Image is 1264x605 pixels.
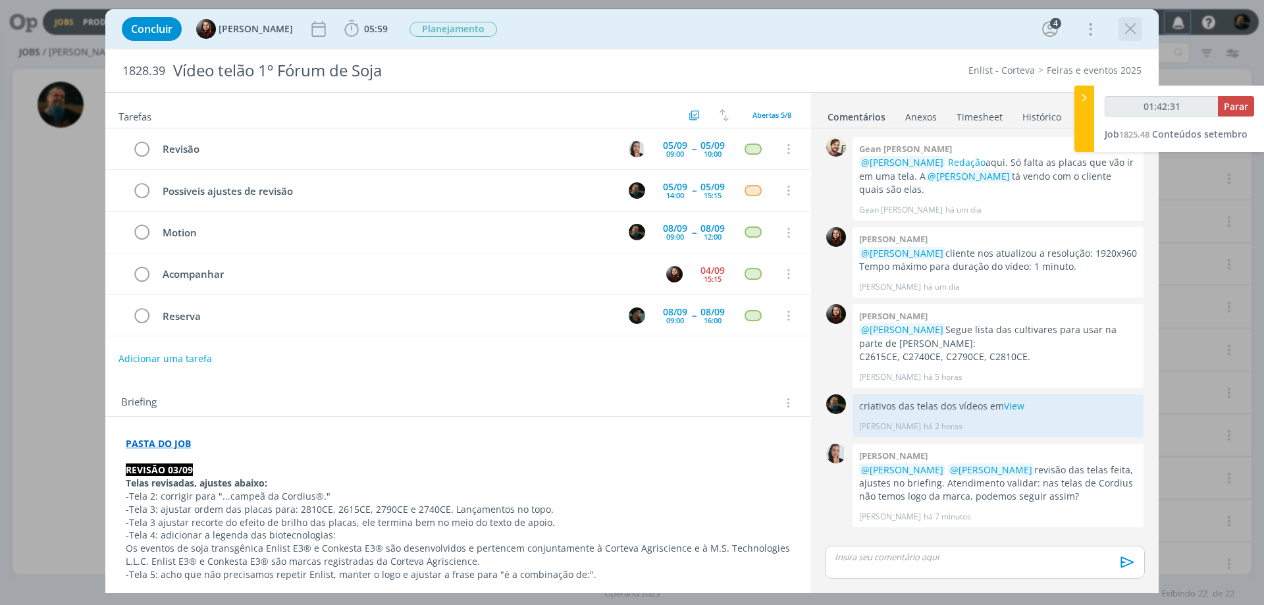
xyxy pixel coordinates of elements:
[945,204,982,216] span: há um dia
[196,19,293,39] button: E[PERSON_NAME]
[126,542,791,568] p: Os eventos de soja transgênica Enlist E3® e Conkesta E3® são desenvolvidos e pertencem conjuntame...
[666,317,684,324] div: 09:00
[700,141,725,150] div: 05/09
[126,477,267,489] strong: Telas revisadas, ajustes abaixo:
[859,310,928,322] b: [PERSON_NAME]
[704,275,722,282] div: 15:15
[126,568,791,581] p: -Tela 5: acho que não precisamos repetir Enlist, manter o logo e ajustar a frase para "é a combin...
[664,264,684,284] button: E
[126,529,791,542] p: -Tela 4: adicionar a legenda das biotecnologias:
[341,18,391,39] button: 05:59
[700,266,725,275] div: 04/09
[1047,64,1142,76] a: Feiras e eventos 2025
[859,247,1137,260] p: cliente nos atualizou a resolução: 1920x960
[1218,96,1254,117] button: Parar
[157,224,616,241] div: Motion
[157,141,616,157] div: Revisão
[1040,18,1061,39] button: 4
[126,490,791,503] p: -Tela 2: corrigir para "...campeã da Cordius®."
[924,511,971,523] span: há 7 minutos
[666,192,684,199] div: 14:00
[1152,128,1248,140] span: Conteúdos setembro
[219,24,293,34] span: [PERSON_NAME]
[704,150,722,157] div: 10:00
[629,224,645,240] img: M
[704,233,722,240] div: 12:00
[126,516,791,529] p: -Tela 3 ajustar recorte do efeito de brilho das placas, ele termina bem no meio do texto de apoio.
[196,19,216,39] img: E
[859,143,952,155] b: Gean [PERSON_NAME]
[666,150,684,157] div: 09:00
[861,323,943,336] span: @[PERSON_NAME]
[859,511,921,523] p: [PERSON_NAME]
[1004,400,1024,412] a: View
[692,144,696,153] span: --
[692,311,696,320] span: --
[105,9,1159,593] div: dialog
[859,260,1137,273] p: Tempo máximo para duração do vídeo: 1 minuto.
[663,182,687,192] div: 05/09
[122,17,182,41] button: Concluir
[1224,100,1248,113] span: Parar
[122,64,165,78] span: 1828.39
[859,400,1137,413] p: criativos das telas dos vídeos em
[157,183,616,199] div: Possíveis ajustes de revisão
[627,223,646,242] button: M
[629,307,645,324] img: K
[157,308,616,325] div: Reserva
[663,307,687,317] div: 08/09
[720,109,729,121] img: arrow-down-up.svg
[826,444,846,463] img: C
[1119,128,1149,140] span: 1825.48
[859,233,928,245] b: [PERSON_NAME]
[126,581,791,594] p: -Tela 5: faltou o texto "É sua aliada no controle das daninhas." foi intencional deixar de fora?
[861,463,943,476] span: @[PERSON_NAME]
[157,266,654,282] div: Acompanhar
[692,186,696,195] span: --
[629,141,645,157] img: C
[859,323,1137,350] p: Segue lista das cultivares para usar na parte de [PERSON_NAME]:
[131,24,172,34] span: Concluir
[956,105,1003,124] a: Timesheet
[861,247,943,259] span: @[PERSON_NAME]
[409,21,498,38] button: Planejamento
[126,437,191,450] a: PASTA DO JOB
[627,180,646,200] button: M
[168,55,712,87] div: Vídeo telão 1º Fórum de Soja
[700,307,725,317] div: 08/09
[924,281,960,293] span: há um dia
[666,266,683,282] img: E
[827,105,886,124] a: Comentários
[1050,18,1061,29] div: 4
[126,463,193,476] strong: REVISÃO 03/09
[629,182,645,199] img: M
[859,463,1137,504] p: revisão das telas feita, ajustes no briefing. Atendimento validar: nas telas de Cordius não temos...
[859,156,1137,196] p: aqui. Só falta as placas que vão ir em uma tela. A tá vendo com o cliente quais são elas.
[627,139,646,159] button: C
[126,503,791,516] p: -Tela 3: ajustar ordem das placas para: 2810CE, 2615CE, 2790CE e 2740CE. Lançamentos no topo.
[826,137,846,157] img: G
[700,182,725,192] div: 05/09
[859,371,921,383] p: [PERSON_NAME]
[968,64,1035,76] a: Enlist - Corteva
[859,281,921,293] p: [PERSON_NAME]
[704,192,722,199] div: 15:15
[859,421,921,433] p: [PERSON_NAME]
[666,233,684,240] div: 09:00
[118,107,151,123] span: Tarefas
[859,450,928,461] b: [PERSON_NAME]
[1105,128,1248,140] a: Job1825.48Conteúdos setembro
[692,228,696,237] span: --
[121,394,157,411] span: Briefing
[663,224,687,233] div: 08/09
[826,304,846,324] img: E
[627,305,646,325] button: K
[859,350,1137,363] p: C2615CE, C2740CE, C2790CE, C2810CE.
[826,394,846,414] img: M
[663,141,687,150] div: 05/09
[924,421,962,433] span: há 2 horas
[928,170,1010,182] span: @[PERSON_NAME]
[700,224,725,233] div: 08/09
[752,110,791,120] span: Abertas 5/8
